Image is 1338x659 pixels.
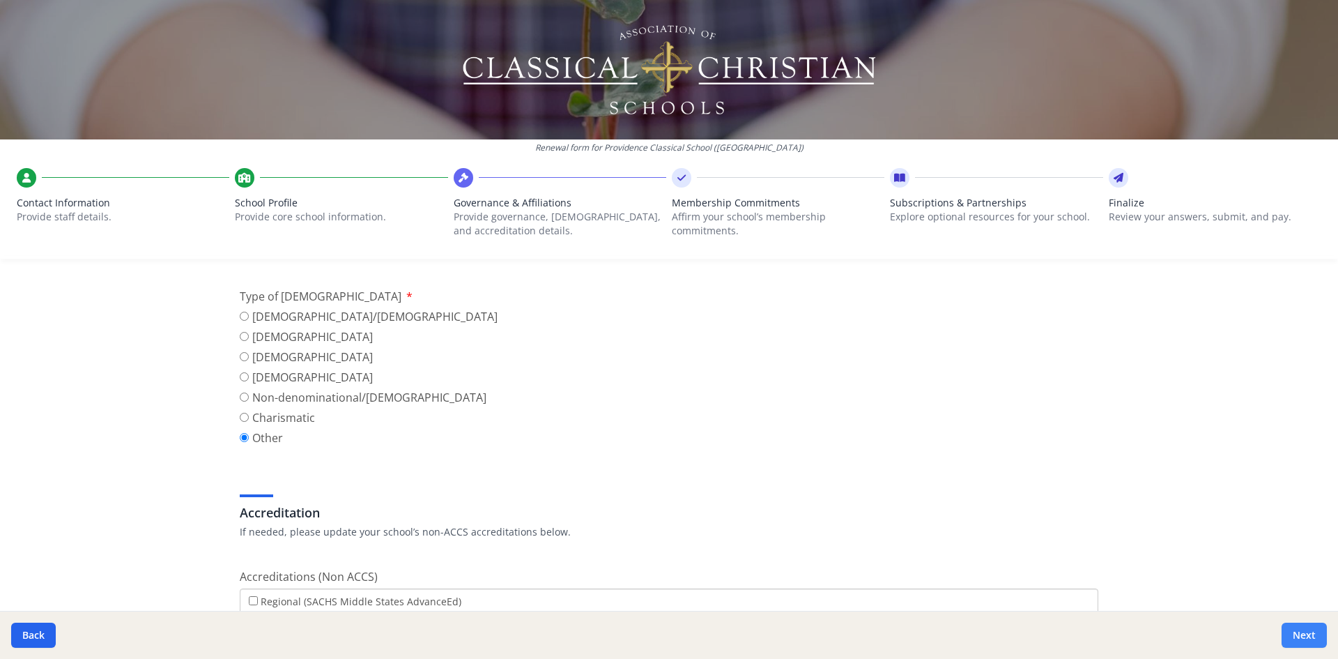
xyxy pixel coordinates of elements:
[235,210,447,224] p: Provide core school information.
[240,409,498,426] label: Charismatic
[461,21,878,119] img: Logo
[1109,210,1321,224] p: Review your answers, submit, and pay.
[240,308,498,325] label: [DEMOGRAPHIC_DATA]/[DEMOGRAPHIC_DATA]
[240,372,249,381] input: [DEMOGRAPHIC_DATA]
[17,196,229,210] span: Contact Information
[240,389,498,406] label: Non-denominational/[DEMOGRAPHIC_DATA]
[240,332,249,341] input: [DEMOGRAPHIC_DATA]
[240,413,249,422] input: Charismatic
[240,328,498,345] label: [DEMOGRAPHIC_DATA]
[890,210,1102,224] p: Explore optional resources for your school.
[240,349,498,365] label: [DEMOGRAPHIC_DATA]
[1282,623,1327,648] button: Next
[672,196,884,210] span: Membership Commitments
[454,210,666,238] p: Provide governance, [DEMOGRAPHIC_DATA], and accreditation details.
[454,196,666,210] span: Governance & Affiliations
[11,623,56,648] button: Back
[240,352,249,361] input: [DEMOGRAPHIC_DATA]
[240,433,249,442] input: Other
[240,503,1098,522] h3: Accreditation
[240,525,1098,539] p: If needed, please update your school’s non-ACCS accreditations below.
[17,210,229,224] p: Provide staff details.
[240,430,498,446] label: Other
[240,369,498,386] label: [DEMOGRAPHIC_DATA]
[240,312,249,321] input: [DEMOGRAPHIC_DATA]/[DEMOGRAPHIC_DATA]
[672,210,884,238] p: Affirm your school’s membership commitments.
[249,596,258,605] input: Regional (SACHS Middle States AdvanceEd)
[240,569,378,584] span: Accreditations (Non ACCS)
[235,196,447,210] span: School Profile
[240,393,249,402] input: Non-denominational/[DEMOGRAPHIC_DATA]
[249,593,461,609] label: Regional (SACHS Middle States AdvanceEd)
[1109,196,1321,210] span: Finalize
[890,196,1102,210] span: Subscriptions & Partnerships
[240,289,401,304] span: Type of [DEMOGRAPHIC_DATA]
